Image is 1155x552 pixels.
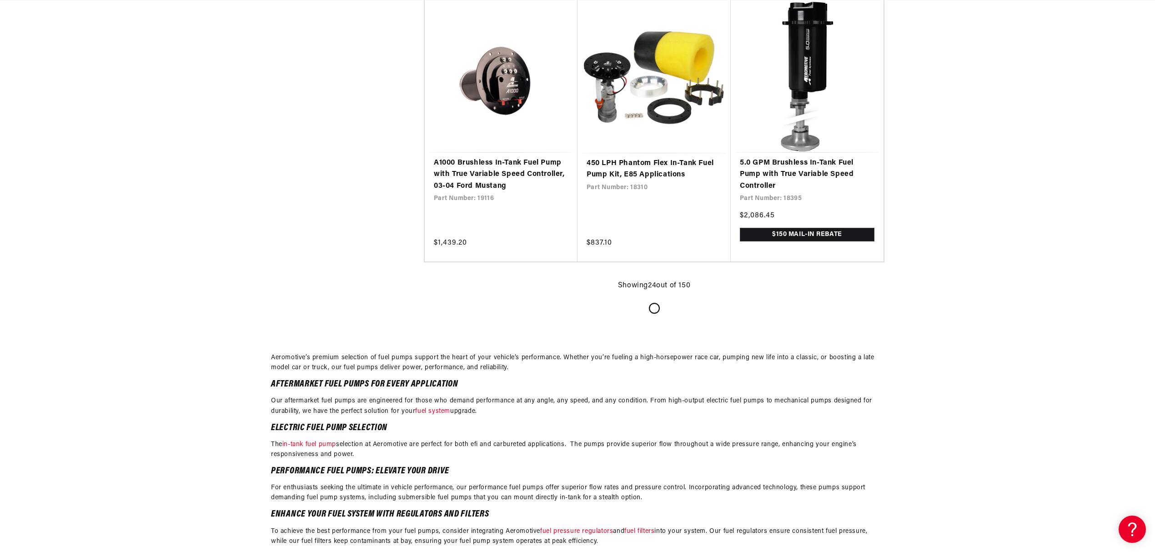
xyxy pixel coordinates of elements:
[271,511,884,519] h2: Enhance Your Fuel System with Regulators and Filters
[271,467,884,476] h2: Performance Fuel Pumps: Elevate Your Drive
[587,158,722,181] a: 450 LPH Phantom Flex In-Tank Fuel Pump Kit, E85 Applications
[415,408,450,415] a: fuel system
[271,440,884,460] p: The selection at Aeromotive are perfect for both efi and carbureted applications. The pumps provi...
[271,483,884,503] p: For enthusiasts seeking the ultimate in vehicle performance, our performance fuel pumps offer sup...
[648,282,656,289] span: 24
[271,353,884,373] p: Aeromotive’s premium selection of fuel pumps support the heart of your vehicle’s performance. Whe...
[271,396,884,417] p: Our aftermarket fuel pumps are engineered for those who demand performance at any angle, any spee...
[740,157,874,192] a: 5.0 GPM Brushless In-Tank Fuel Pump with True Variable Speed Controller
[618,280,690,292] p: Showing out of 150
[271,381,884,389] h2: Aftermarket Fuel Pumps for Every Application
[434,157,568,192] a: A1000 Brushless In-Tank Fuel Pump with True Variable Speed Controller, 03-04 Ford Mustang
[624,528,654,535] a: fuel filters
[271,424,884,432] h2: Electric Fuel Pump Selection
[282,441,336,448] a: in-tank fuel pump
[540,528,613,535] a: fuel pressure regulators
[271,527,884,547] p: To achieve the best performance from your fuel pumps, consider integrating Aeromotive and into yo...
